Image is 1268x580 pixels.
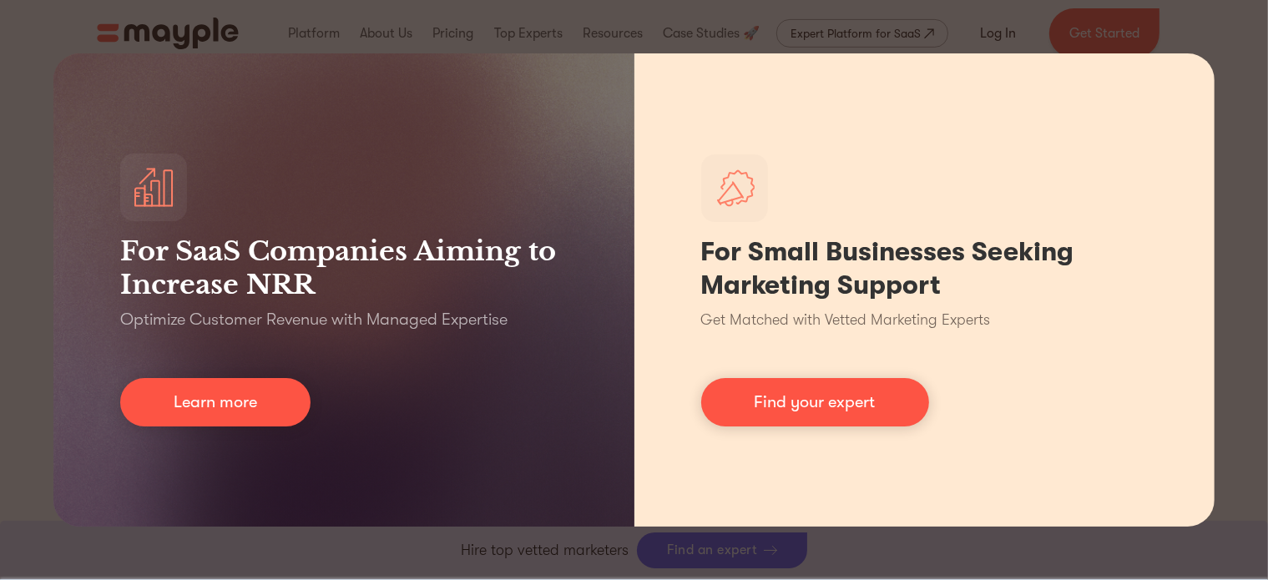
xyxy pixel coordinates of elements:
[120,308,508,331] p: Optimize Customer Revenue with Managed Expertise
[701,309,991,331] p: Get Matched with Vetted Marketing Experts
[701,235,1149,302] h1: For Small Businesses Seeking Marketing Support
[701,378,929,426] a: Find your expert
[120,235,568,301] h3: For SaaS Companies Aiming to Increase NRR
[120,378,311,426] a: Learn more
